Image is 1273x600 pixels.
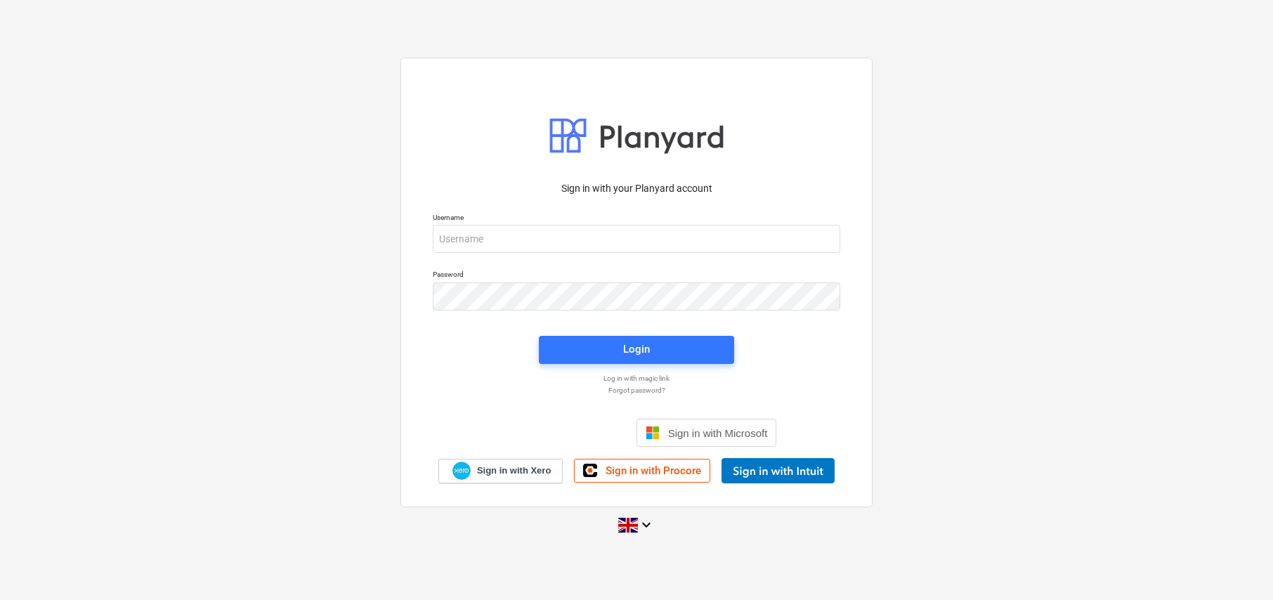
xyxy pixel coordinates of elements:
span: Sign in with Procore [606,464,701,477]
button: Login [539,336,734,364]
span: Sign in with Microsoft [668,427,768,439]
a: Sign in with Procore [574,459,710,483]
p: Password [433,270,840,282]
span: Sign in with Xero [477,464,551,477]
div: Login [623,340,650,358]
a: Forgot password? [426,386,847,395]
i: keyboard_arrow_down [638,516,655,533]
p: Sign in with your Planyard account [433,181,840,196]
iframe: Sign in with Google Button [490,417,632,448]
img: Microsoft logo [646,426,660,440]
a: Sign in with Xero [438,459,563,483]
img: Xero logo [452,462,471,481]
p: Username [433,213,840,225]
a: Log in with magic link [426,374,847,383]
input: Username [433,225,840,253]
iframe: Chat Widget [1203,533,1273,600]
